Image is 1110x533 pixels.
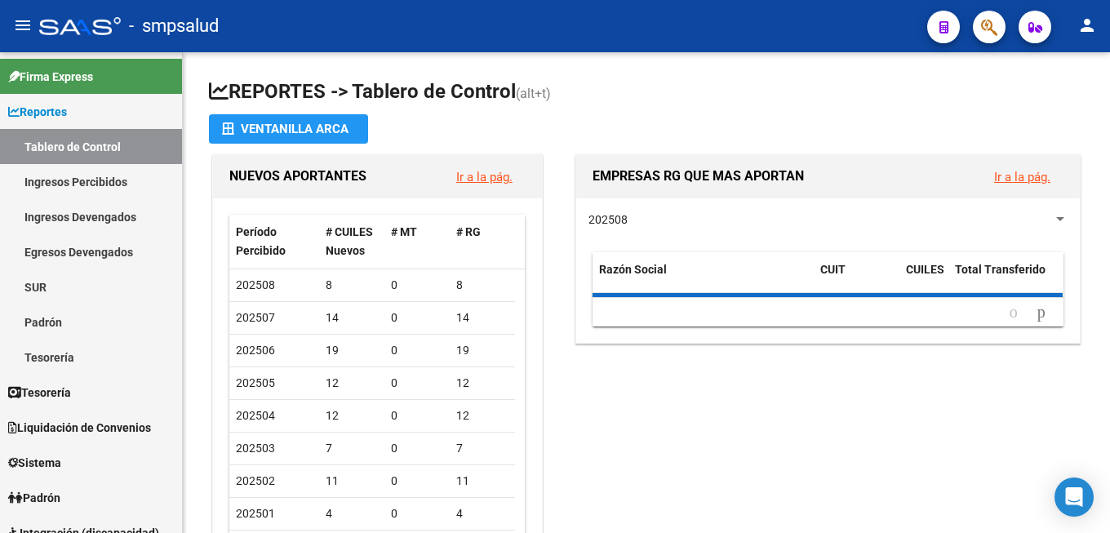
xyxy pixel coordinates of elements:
span: 202507 [236,311,275,324]
button: Ir a la pág. [443,162,526,192]
div: 14 [456,309,508,327]
div: Open Intercom Messenger [1054,477,1094,517]
span: - smpsalud [129,8,219,44]
datatable-header-cell: # RG [450,215,515,269]
div: 19 [456,341,508,360]
span: NUEVOS APORTANTES [229,168,366,184]
div: 11 [326,472,378,491]
mat-icon: person [1077,16,1097,35]
span: CUILES [906,263,944,276]
span: 202506 [236,344,275,357]
div: 8 [326,276,378,295]
div: 19 [326,341,378,360]
div: 11 [456,472,508,491]
datatable-header-cell: Razón Social [593,252,814,306]
div: 0 [391,504,443,523]
span: # MT [391,225,417,238]
span: Reportes [8,103,67,121]
div: 0 [391,341,443,360]
div: 7 [456,439,508,458]
datatable-header-cell: Total Transferido [948,252,1063,306]
span: Firma Express [8,68,93,86]
span: Sistema [8,454,61,472]
datatable-header-cell: CUIT [814,252,899,306]
datatable-header-cell: # MT [384,215,450,269]
span: 202508 [236,278,275,291]
div: 4 [326,504,378,523]
div: 0 [391,406,443,425]
span: 202501 [236,507,275,520]
div: 0 [391,276,443,295]
div: Ventanilla ARCA [222,114,355,144]
span: EMPRESAS RG QUE MAS APORTAN [593,168,804,184]
div: 0 [391,309,443,327]
span: Razón Social [599,263,667,276]
div: 12 [456,374,508,393]
div: 0 [391,439,443,458]
div: 12 [326,406,378,425]
span: 202503 [236,442,275,455]
span: 202504 [236,409,275,422]
div: 0 [391,374,443,393]
div: 12 [326,374,378,393]
datatable-header-cell: Período Percibido [229,215,319,269]
div: 14 [326,309,378,327]
span: # RG [456,225,481,238]
div: 12 [456,406,508,425]
span: (alt+t) [516,86,551,101]
a: go to previous page [1002,304,1025,322]
div: 8 [456,276,508,295]
span: 202505 [236,376,275,389]
span: Total Transferido [955,263,1046,276]
span: Liquidación de Convenios [8,419,151,437]
a: Ir a la pág. [994,170,1050,184]
span: # CUILES Nuevos [326,225,373,257]
datatable-header-cell: # CUILES Nuevos [319,215,384,269]
button: Ir a la pág. [981,162,1063,192]
button: Ventanilla ARCA [209,114,368,144]
div: 4 [456,504,508,523]
datatable-header-cell: CUILES [899,252,948,306]
div: 7 [326,439,378,458]
h1: REPORTES -> Tablero de Control [209,78,1084,107]
span: 202508 [588,213,628,226]
span: Período Percibido [236,225,286,257]
span: CUIT [820,263,846,276]
mat-icon: menu [13,16,33,35]
span: 202502 [236,474,275,487]
span: Tesorería [8,384,71,402]
span: Padrón [8,489,60,507]
div: 0 [391,472,443,491]
a: Ir a la pág. [456,170,513,184]
a: go to next page [1030,304,1053,322]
